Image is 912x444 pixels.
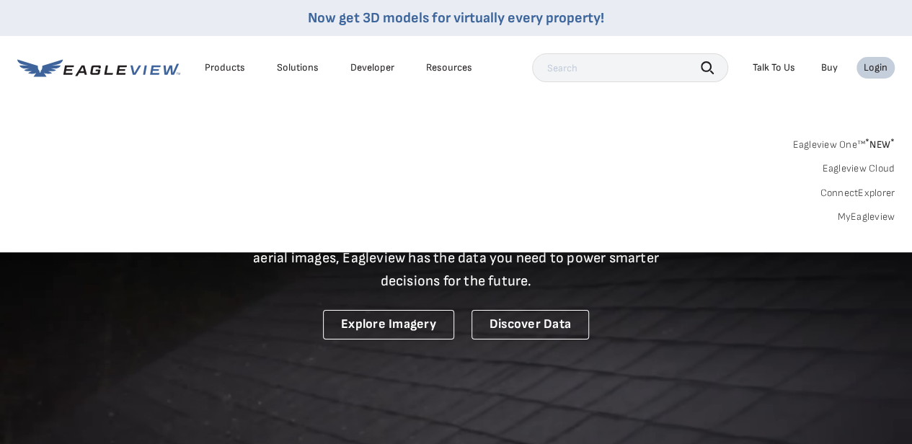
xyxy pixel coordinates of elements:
[277,61,319,74] div: Solutions
[532,53,728,82] input: Search
[792,134,895,151] a: Eagleview One™*NEW*
[205,61,245,74] div: Products
[820,187,895,200] a: ConnectExplorer
[472,310,589,339] a: Discover Data
[753,61,795,74] div: Talk To Us
[865,138,895,151] span: NEW
[426,61,472,74] div: Resources
[236,223,677,293] p: A new era starts here. Built on more than 3.5 billion high-resolution aerial images, Eagleview ha...
[822,162,895,175] a: Eagleview Cloud
[864,61,887,74] div: Login
[350,61,394,74] a: Developer
[308,9,604,27] a: Now get 3D models for virtually every property!
[837,210,895,223] a: MyEagleview
[821,61,838,74] a: Buy
[323,310,454,339] a: Explore Imagery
